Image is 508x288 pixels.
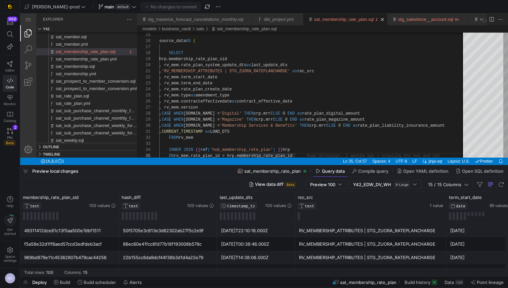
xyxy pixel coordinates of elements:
div: f5a58e32d1ff6aed57ccd3edfdeb3acf [24,238,115,251]
span: sat_member.sql [36,21,67,26]
div: sat_membership_rate_plan.sql [16,35,117,42]
div: /models/business_vault/sats/sat_sub_purchase_channel_weekly_forecast.sql [28,109,117,116]
div: 969bd879e11c45362807b479cac44256 [24,251,115,264]
div: 35 [123,139,130,146]
span: sat_membership_rate_plan [244,168,301,174]
span: 100 values [187,203,208,208]
a: Editor [3,58,17,75]
span: TEXT [30,204,39,208]
span: 0 [318,110,321,115]
div: 16 [123,25,130,31]
a: business_vault [142,13,171,18]
div: Editor Language Status: Formatting, There are multiple formatters for 'jinja-sql' files. One of t... [400,144,408,152]
button: Open SQL definition [453,165,507,177]
div: /models/business_vault/sats/sat_sub_purchase_channel_monthly_forecast.sql [28,94,117,101]
div: sat_weekly.sql [16,123,117,131]
div: 12M [455,280,463,285]
span: ELSE [253,104,263,109]
button: Alerts [120,277,145,288]
span: [DOMAIN_NAME] = [163,110,200,115]
span: rate_plan_magazine_amount [284,104,345,109]
a: stg_salesforce__account.sql [378,3,433,8]
div: [DATE]T00:38:46.000Z [221,238,291,251]
span: sat_membership.sql [36,50,75,55]
span: main [104,4,114,9]
a: Close (⌘W) [359,3,366,9]
ul: Tab actions [223,3,232,9]
button: NS [3,271,17,285]
div: [DATE]T22:10:16.000Z [221,224,291,237]
span: sat_prospect_to_member_conversion.yml [36,73,117,78]
span: [DOMAIN_NAME] = [163,104,200,109]
span: END [323,110,330,115]
div: /models/business_vault/sats/sat_weekly.sql [28,123,117,131]
span: WHEN [154,98,163,102]
button: Point lineage [468,277,507,288]
span: contract_effective_date [216,86,272,90]
div: /models/business_vault/sats/sat_rate_plan.yml [28,86,117,94]
div: UTF-8 [373,144,390,152]
span: 15 / 15 Columns [428,182,464,187]
ul: Tab actions [273,3,283,9]
span: TEXT [129,204,138,208]
span: rv_mem [159,122,173,127]
button: Getstarted [3,212,17,238]
span: as [226,49,231,54]
div: sat_member.sql [16,20,117,27]
span: sat_prospect_to_member_conversion.sql [36,65,116,70]
div: Notifications [475,144,485,152]
span: Space settings [4,254,16,262]
span: END [270,104,277,109]
span: CASE [141,104,151,109]
span: 'RV_MEMBERSHIP_ATTRIBUTES | STG_ZUORA_RATEPLANCHAR [141,55,262,60]
span: 'Digital' [200,98,221,102]
li: Close (⌘W) [275,3,282,9]
span: , rv_mem.version [139,92,178,96]
a: PRsBeta2 [3,125,17,148]
div: sat_sub_purchase_channel_monthly_forecast.yml [16,101,117,109]
ul: Tab actions [357,3,367,9]
span: SELECT [149,37,163,42]
div: [DATE]T19:05:54.000Z [221,264,291,278]
div: 27 [123,91,130,97]
span: , rv_mem.term_start_date [139,61,197,66]
div: sat_sub_purchase_channel_weekly_forecast.yml [16,116,117,123]
span: ( [173,25,175,30]
div: RV_MEMBERSHIP_ATTRIBUTES | STG_ZUORA_RATEPLANCHARGE [299,264,442,278]
button: Build history [401,277,440,288]
div: /models/business_vault/sats/sat_membership_rate_plan.yml [28,42,117,49]
a: sat_membership_rate_plan.sql [294,3,354,8]
div: /models/business_vault/sats/sat_prospect_to_member_conversion.sql [28,64,117,72]
div: /models/business_vault/sats/sat_sub_purchase_channel_monthly_forecast.yml [28,101,117,109]
h3: Timeline [23,137,40,145]
div: 21 [123,55,130,61]
div: Files Explorer [16,19,117,129]
span: hrp.membership_rate_plan_sid [139,43,207,48]
span: Alerts [129,280,142,285]
span: amendment_type [175,80,209,84]
span: as [272,55,277,60]
div: sat_prospect_to_member_conversion.yml [16,72,117,79]
a: sat_membership_rate_plan.sql [197,13,257,18]
span: 95 values [490,203,508,208]
div: /models/business_vault/sats/sat_membership.sql [28,49,117,57]
div: 31 [123,115,130,121]
button: Build [51,277,73,288]
div: sat_prospect_to_member_conversion.sql [16,64,117,72]
a: check-all Prettier [453,144,474,152]
span: CASE [141,110,151,115]
span: THEN [280,110,289,115]
div: 28 [123,97,130,103]
span: CURRENT_TIMESTAMP [141,116,182,121]
span: Beta [4,140,15,146]
div: Columns: [64,270,82,275]
div: sat_rate_plan.sql [16,79,117,86]
span: , rv_mem.rate_plan_system_update_dts [139,49,226,54]
span: WHEN [154,110,163,115]
div: /models/business_vault/sats/sat_membership.yml [28,57,117,64]
span: as [280,104,284,109]
span: Beta [285,182,296,187]
div: Timeline Section [16,137,117,144]
span: last_update_dts [220,195,253,200]
span: hrp [262,134,270,139]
